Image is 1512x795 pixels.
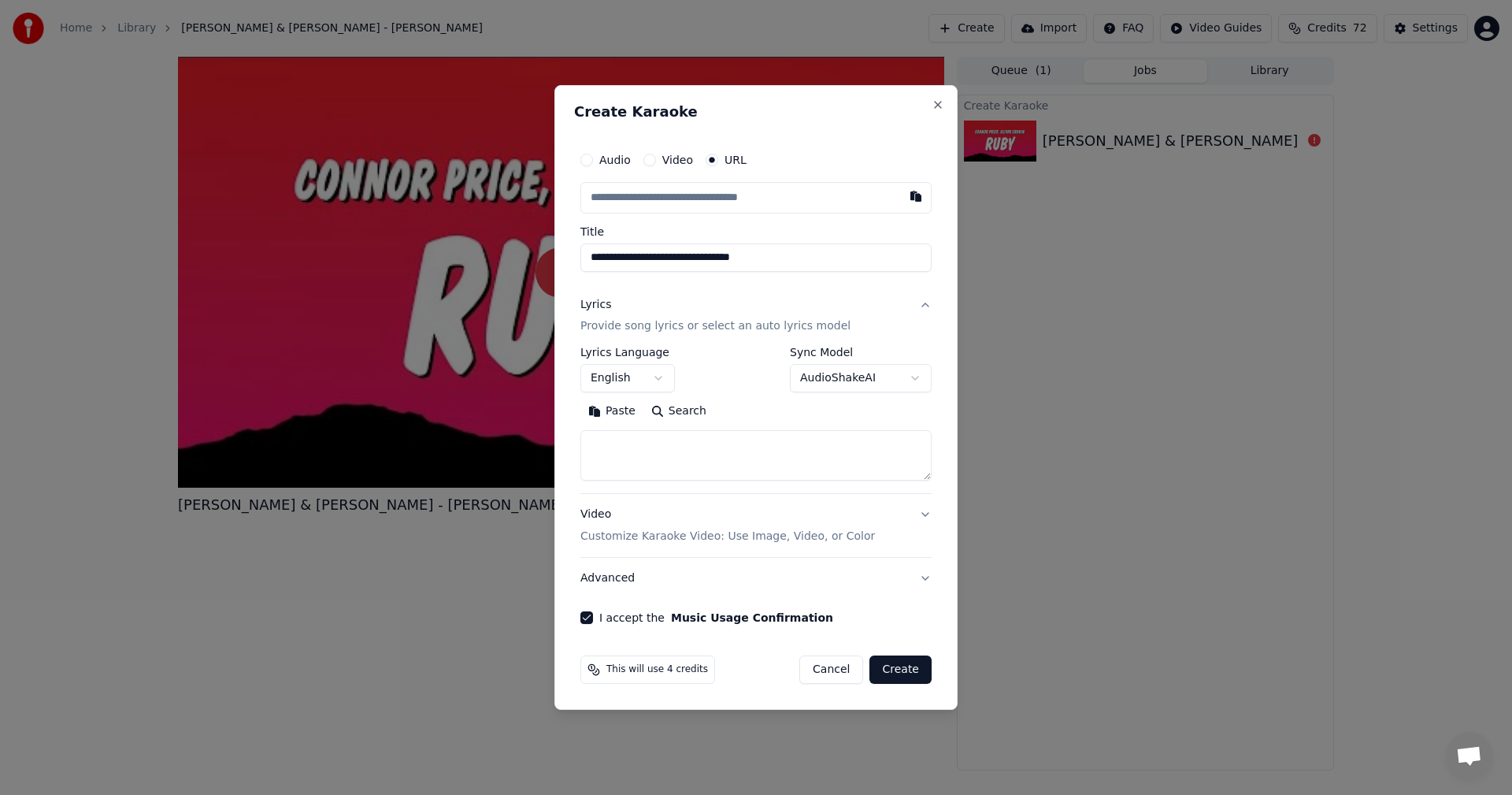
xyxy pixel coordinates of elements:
button: Create [869,656,932,684]
p: Provide song lyrics or select an auto lyrics model [580,319,850,335]
label: URL [724,154,747,165]
div: LyricsProvide song lyrics or select an auto lyrics model [580,347,932,494]
label: Lyrics Language [580,347,675,358]
span: This will use 4 credits [606,663,708,676]
div: Video [580,507,875,545]
h2: Create Karaoke [574,105,938,119]
button: Paste [580,399,643,425]
button: Cancel [799,656,863,684]
label: I accept the [599,612,833,623]
label: Video [662,154,693,165]
label: Sync Model [790,347,932,358]
button: I accept the [671,612,833,623]
label: Audio [599,154,631,165]
button: Search [643,399,714,425]
label: Title [580,226,932,237]
p: Customize Karaoke Video: Use Image, Video, or Color [580,529,875,544]
div: Lyrics [580,297,611,313]
button: VideoCustomize Karaoke Video: Use Image, Video, or Color [580,495,932,558]
button: Advanced [580,558,932,599]
button: LyricsProvide song lyrics or select an auto lyrics model [580,284,932,347]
